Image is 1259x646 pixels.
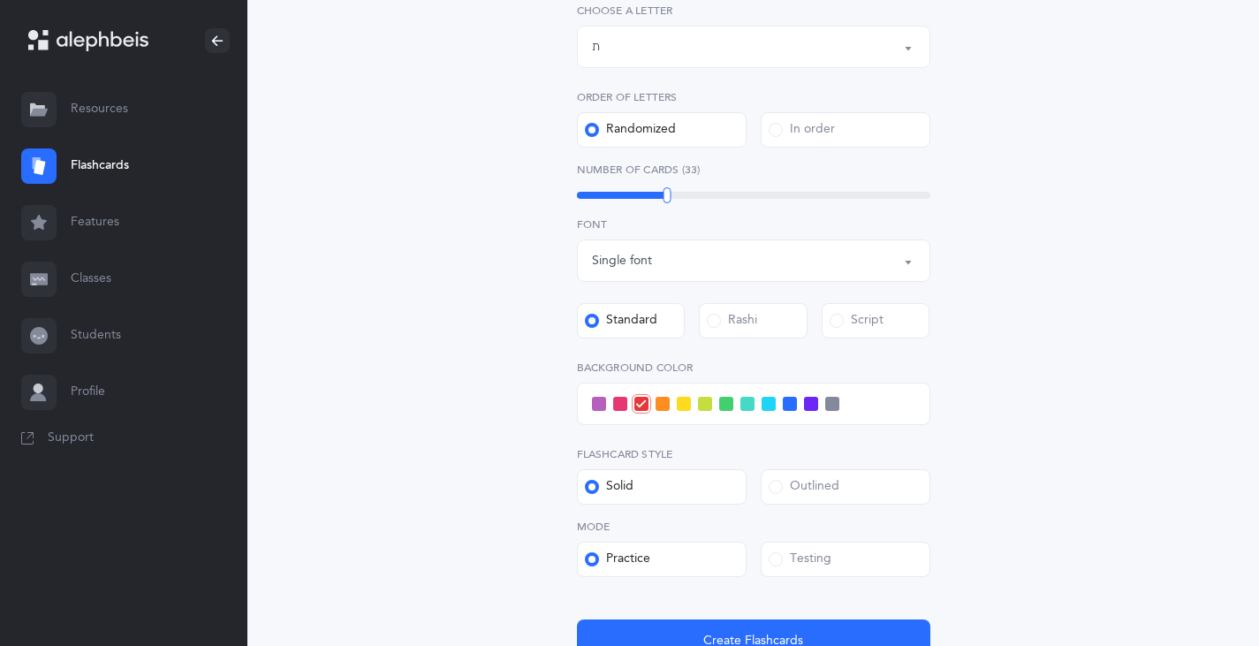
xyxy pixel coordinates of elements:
div: Outlined [769,478,839,496]
div: Solid [585,478,633,496]
label: Background color [577,360,930,376]
div: Single font [592,252,652,270]
div: Script [830,312,884,330]
div: Rashi [707,312,757,330]
label: Choose a letter [577,3,930,19]
button: Single font [577,239,930,282]
div: Practice [585,551,650,568]
label: Order of letters [577,89,930,105]
div: Randomized [585,121,676,139]
div: Testing [769,551,831,568]
label: Mode [577,519,930,535]
button: ת [577,26,930,68]
label: Font [577,217,930,232]
div: In order [769,121,835,139]
div: Standard [585,312,657,330]
span: Support [48,429,94,447]
label: Number of Cards (33) [577,162,930,178]
div: ת [592,38,600,57]
label: Flashcard Style [577,446,930,462]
